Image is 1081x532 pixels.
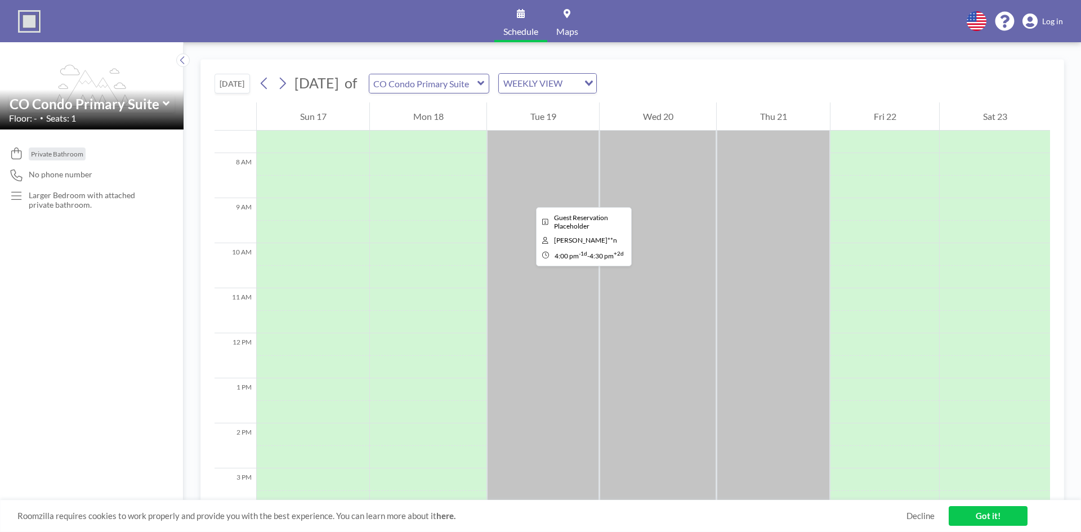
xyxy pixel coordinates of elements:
div: Sat 23 [940,102,1050,131]
div: 1 PM [215,378,256,423]
span: Guest Reservation Placeholder [554,213,608,230]
div: Wed 20 [600,102,716,131]
a: Decline [906,511,935,521]
sup: -1d [579,250,587,257]
input: CO Condo Primary Suite [10,96,163,112]
a: Got it! [949,506,1028,526]
span: • [40,114,43,122]
a: Log in [1022,14,1063,29]
input: CO Condo Primary Suite [369,74,477,93]
input: Search for option [566,76,578,91]
span: No phone number [29,169,92,180]
div: Search for option [499,74,596,93]
div: Fri 22 [830,102,939,131]
span: WEEKLY VIEW [501,76,565,91]
span: 4:00 PM [555,252,579,260]
span: Maps [556,27,578,36]
div: Thu 21 [717,102,830,131]
img: organization-logo [18,10,41,33]
div: 11 AM [215,288,256,333]
span: [DATE] [294,74,339,91]
button: [DATE] [215,74,250,93]
div: 12 PM [215,333,256,378]
sup: +2d [614,250,624,257]
span: Roomzilla requires cookies to work properly and provide you with the best experience. You can lea... [17,511,906,521]
span: Seats: 1 [46,113,76,124]
div: Mon 18 [370,102,486,131]
span: of [345,74,357,92]
span: Private Bathroom [31,150,83,158]
div: 8 AM [215,153,256,198]
span: Log in [1042,16,1063,26]
div: 9 AM [215,198,256,243]
a: here. [436,511,455,521]
span: Floor: - [9,113,37,124]
div: 10 AM [215,243,256,288]
div: 2 PM [215,423,256,468]
span: 4:30 PM [589,252,614,260]
div: 3 PM [215,468,256,513]
span: Schedule [503,27,538,36]
span: - [587,252,589,260]
div: 7 AM [215,108,256,153]
div: Tue 19 [487,102,599,131]
p: Larger Bedroom with attached private bathroom. [29,190,161,210]
div: Sun 17 [257,102,369,131]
